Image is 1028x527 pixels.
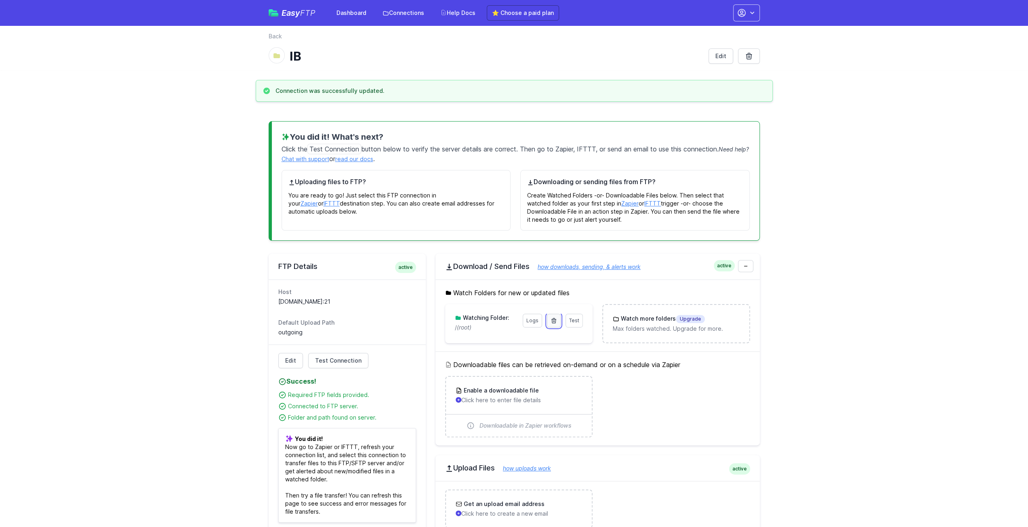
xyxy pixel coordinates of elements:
h5: Downloadable files can be retrieved on-demand or on a schedule via Zapier [445,360,750,370]
h5: Watch Folders for new or updated files [445,288,750,298]
a: IFTTT [644,200,661,207]
p: Create Watched Folders -or- Downloadable Files below. Then select that watched folder as your fir... [527,187,743,224]
p: Click the button below to verify the server details are correct. Then go to Zapier, IFTTT, or sen... [282,143,750,164]
a: Chat with support [282,155,329,162]
h2: Download / Send Files [445,262,750,271]
h4: Uploading files to FTP? [288,177,504,187]
p: You are ready to go! Just select this FTP connection in your or destination step. You can also cr... [288,187,504,216]
a: Back [269,32,282,40]
a: Zapier [621,200,639,207]
p: Max folders watched. Upgrade for more. [613,325,739,333]
h3: Watch more folders [619,315,705,323]
p: Click here to create a new email [456,510,582,518]
span: Easy [282,9,315,17]
a: IFTTT [324,200,340,207]
div: Connected to FTP server. [288,402,416,410]
a: Edit [708,48,733,64]
a: Test [566,314,583,328]
a: Dashboard [332,6,371,20]
span: Test [569,317,579,323]
p: Click here to enter file details [456,396,582,404]
p: / [455,323,518,332]
span: active [395,262,416,273]
h4: Success! [278,376,416,386]
p: Now go to Zapier or IFTTT, refresh your connection list, and select this connection to transfer f... [278,428,416,523]
img: easyftp_logo.png [269,9,278,17]
b: You did it! [295,435,323,442]
dt: Default Upload Path [278,319,416,327]
span: FTP [300,8,315,18]
span: Upgrade [676,315,705,323]
h2: Upload Files [445,463,750,473]
a: EasyFTP [269,9,315,17]
a: ⭐ Choose a paid plan [487,5,559,21]
a: Edit [278,353,303,368]
h1: IB [290,49,702,63]
span: Need help? [719,146,749,153]
nav: Breadcrumb [269,32,760,45]
a: Test Connection [308,353,368,368]
div: Required FTP fields provided. [288,391,416,399]
a: Enable a downloadable file Click here to enter file details Downloadable in Zapier workflows [446,377,592,437]
a: read our docs [335,155,373,162]
dd: outgoing [278,328,416,336]
h3: Enable a downloadable file [462,386,539,395]
a: Connections [378,6,429,20]
h3: Connection was successfully updated. [275,87,385,95]
span: Downloadable in Zapier workflows [479,422,572,430]
i: (root) [457,324,471,331]
h2: FTP Details [278,262,416,271]
h3: Get an upload email address [462,500,544,508]
span: Test Connection [315,357,362,365]
h3: Watching Folder: [461,314,509,322]
span: active [729,463,750,475]
div: Folder and path found on server. [288,414,416,422]
a: Help Docs [435,6,480,20]
a: Watch more foldersUpgrade Max folders watched. Upgrade for more. [603,305,749,342]
dd: [DOMAIN_NAME]:21 [278,298,416,306]
span: active [714,260,735,271]
h4: Downloading or sending files from FTP? [527,177,743,187]
a: how downloads, sending, & alerts work [530,263,641,270]
dt: Host [278,288,416,296]
a: Zapier [301,200,318,207]
a: how uploads work [495,465,551,472]
a: Logs [523,314,542,328]
span: Test Connection [307,144,361,154]
h3: You did it! What's next? [282,131,750,143]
